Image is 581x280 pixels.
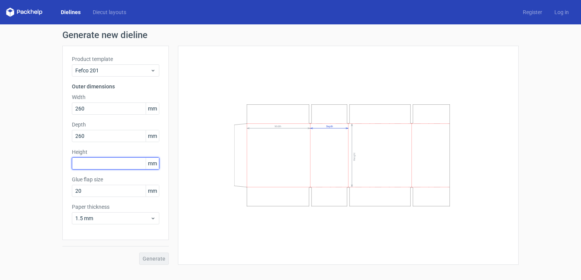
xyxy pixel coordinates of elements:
span: mm [146,103,159,114]
text: Depth [326,125,333,128]
span: mm [146,158,159,169]
label: Product template [72,55,159,63]
span: Fefco 201 [75,67,150,74]
a: Diecut layouts [87,8,132,16]
a: Log in [548,8,575,16]
a: Register [517,8,548,16]
label: Glue flap size [72,176,159,183]
label: Height [72,148,159,156]
h1: Generate new dieline [62,30,519,40]
label: Paper thickness [72,203,159,211]
label: Depth [72,121,159,128]
text: Height [353,153,356,161]
label: Width [72,93,159,101]
a: Dielines [55,8,87,16]
span: 1.5 mm [75,214,150,222]
span: mm [146,130,159,142]
span: mm [146,185,159,197]
h3: Outer dimensions [72,83,159,90]
text: Width [275,125,281,128]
